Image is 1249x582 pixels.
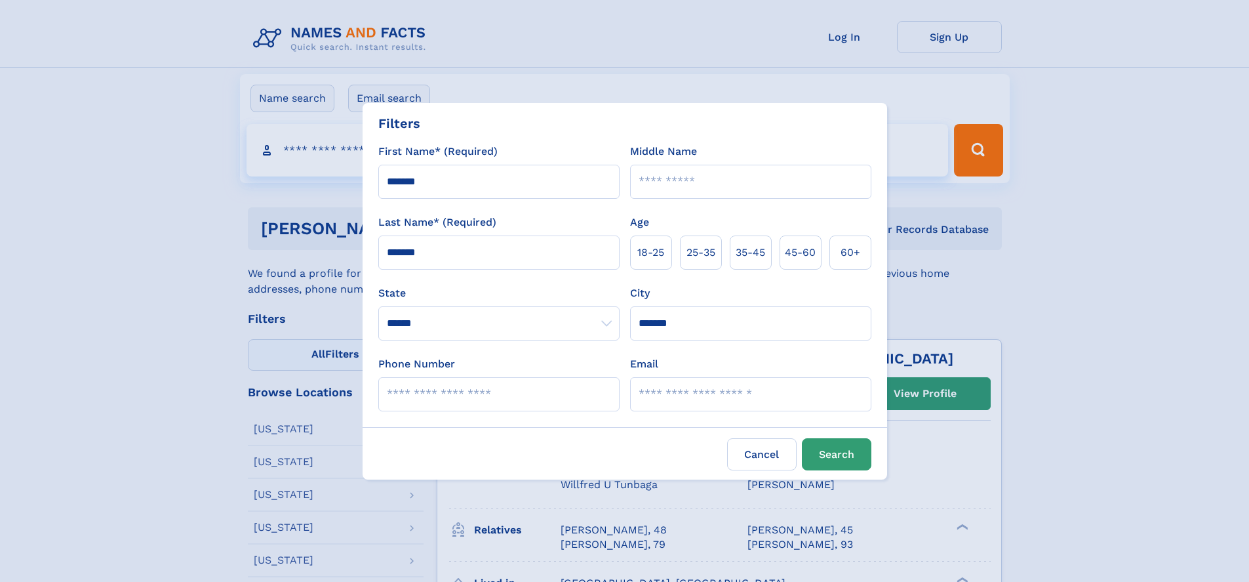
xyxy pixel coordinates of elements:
[378,144,498,159] label: First Name* (Required)
[630,285,650,301] label: City
[378,356,455,372] label: Phone Number
[630,144,697,159] label: Middle Name
[727,438,797,470] label: Cancel
[802,438,871,470] button: Search
[736,245,765,260] span: 35‑45
[841,245,860,260] span: 60+
[785,245,816,260] span: 45‑60
[378,215,496,230] label: Last Name* (Required)
[378,114,420,133] div: Filters
[378,285,620,301] label: State
[686,245,715,260] span: 25‑35
[630,356,658,372] label: Email
[630,215,649,230] label: Age
[637,245,664,260] span: 18‑25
